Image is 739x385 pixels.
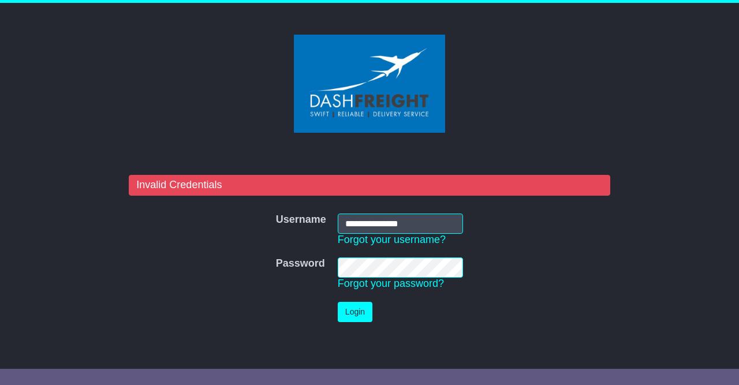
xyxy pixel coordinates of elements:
[338,278,444,289] a: Forgot your password?
[294,35,445,133] img: Dash Freight
[276,214,326,226] label: Username
[129,175,610,196] div: Invalid Credentials
[338,302,372,322] button: Login
[276,257,325,270] label: Password
[338,234,446,245] a: Forgot your username?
